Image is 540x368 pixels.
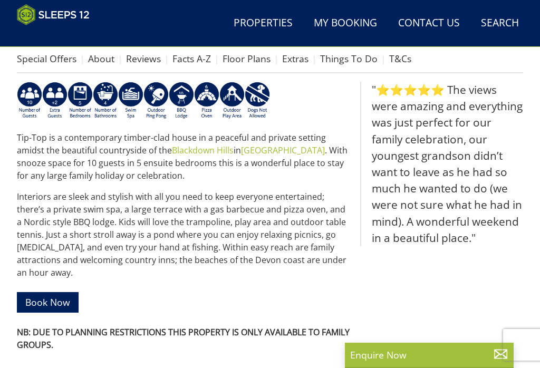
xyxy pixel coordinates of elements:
img: AD_4nXdn99pI1dG_MZ3rRvZGvEasa8mQYQuPF1MzmnPGjj6PWFnXF41KBg6DFuKGumpc8TArkkr5Vh_xbTBM_vn_i1NdeLBYY... [118,82,143,120]
a: My Booking [310,12,381,35]
img: Sleeps 12 [17,4,90,25]
a: Things To Do [320,52,378,65]
img: AD_4nXfdu1WaBqbCvRx5dFd3XGC71CFesPHPPZknGuZzXQvBzugmLudJYyY22b9IpSVlKbnRjXo7AJLKEyhYodtd_Fvedgm5q... [169,82,194,120]
img: AD_4nXeP6WuvG491uY6i5ZIMhzz1N248Ei-RkDHdxvvjTdyF2JXhbvvI0BrTCyeHgyWBEg8oAgd1TvFQIsSlzYPCTB7K21VoI... [42,82,67,120]
iframe: Customer reviews powered by Trustpilot [12,32,122,41]
a: Floor Plans [223,52,271,65]
a: Reviews [126,52,161,65]
blockquote: "⭐⭐⭐⭐⭐ The views were amazing and everything was just perfect for our family celebration, our you... [360,82,523,246]
img: AD_4nXcy0HGcWq0J58LOYxlnSwjVFwquWFvCZzbxSKcxp4HYiQm3ScM_WSVrrYu9bYRIOW8FKoV29fZURc5epz-Si4X9-ID0x... [93,82,118,120]
a: T&Cs [389,52,411,65]
a: About [88,52,114,65]
a: Blackdown Hills [172,144,234,156]
p: Tip-Top is a contemporary timber-clad house in a peaceful and private setting amidst the beautifu... [17,131,352,182]
a: [GEOGRAPHIC_DATA] [241,144,325,156]
img: AD_4nXdtMqFLQeNd5SD_yg5mtFB1sUCemmLv_z8hISZZtoESff8uqprI2Ap3l0Pe6G3wogWlQaPaciGoyoSy1epxtlSaMm8_H... [245,82,270,120]
img: AD_4nXderG6DENx_2_9dnFQi1Va4rwcomwYm4zVC_jzZzm_1sLeCAGj_DBBvbmq-KspNiRNvbgr313aEBba5KddYqaQkmY34H... [143,82,169,120]
a: Facts A-Z [172,52,211,65]
img: AD_4nXfjdDqPkGBf7Vpi6H87bmAUe5GYCbodrAbU4sf37YN55BCjSXGx5ZgBV7Vb9EJZsXiNVuyAiuJUB3WVt-w9eJ0vaBcHg... [219,82,245,120]
img: AD_4nXcjZZilil9957s1EuoigEc7YoL1i3omIF2Nph7BBMCC_P_Btqq1bUlBOovU15nE_hDdWFgcJsXzgNYb5VQEIxrsNeQ5U... [17,82,42,120]
strong: NB: DUE TO PLANNING RESTRICTIONS THIS PROPERTY IS ONLY AVAILABLE TO FAMILY GROUPS. [17,326,350,351]
a: Search [477,12,523,35]
img: AD_4nXdwR17_HXiRas-4jxQOQpFrnPX1mpfqx6do11Y_Nw7v0c1EVt9-tKDSBYWazCGLr7ANO2hyNzTLlATjN3kUCYdXtddgf... [194,82,219,120]
a: Special Offers [17,52,76,65]
a: Book Now [17,292,79,313]
a: Contact Us [394,12,464,35]
a: Properties [229,12,297,35]
p: Interiors are sleek and stylish with all you need to keep everyone entertained; there’s a private... [17,190,352,279]
a: Extras [282,52,308,65]
img: AD_4nXfIDypzEhr4tgHXN8K3MD1p7znM45NZOrDUr-tju6-YuZEzHryyEaZ92AZRhOafWKTOlmQ1mxxcSh2xE9_4UtiUtOz26... [67,82,93,120]
p: Enquire Now [350,348,508,362]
